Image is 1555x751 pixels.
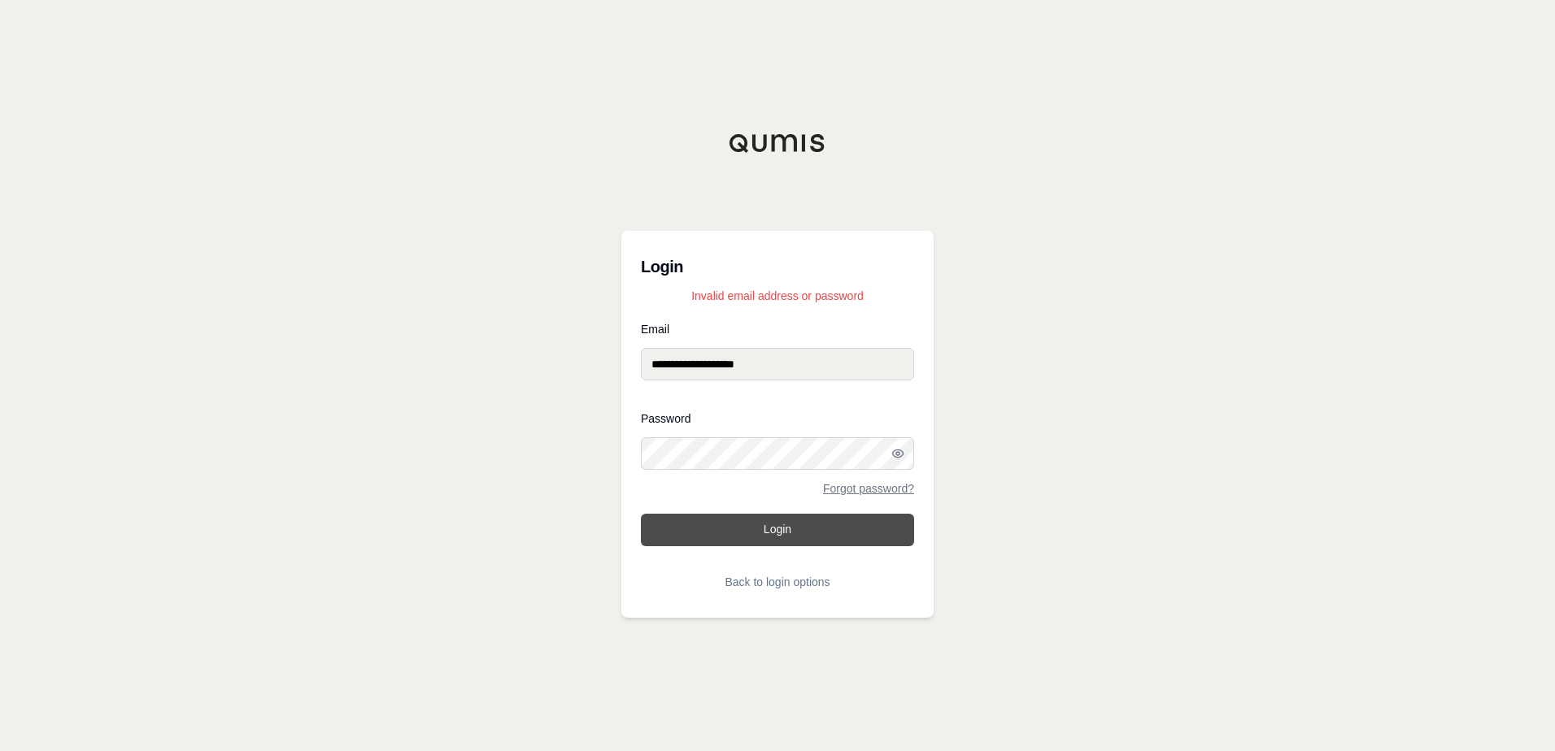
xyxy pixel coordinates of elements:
label: Password [641,413,914,424]
a: Forgot password? [823,483,914,494]
label: Email [641,323,914,335]
button: Back to login options [641,566,914,598]
p: Invalid email address or password [641,288,914,304]
img: Qumis [729,133,826,153]
h3: Login [641,250,914,283]
button: Login [641,514,914,546]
